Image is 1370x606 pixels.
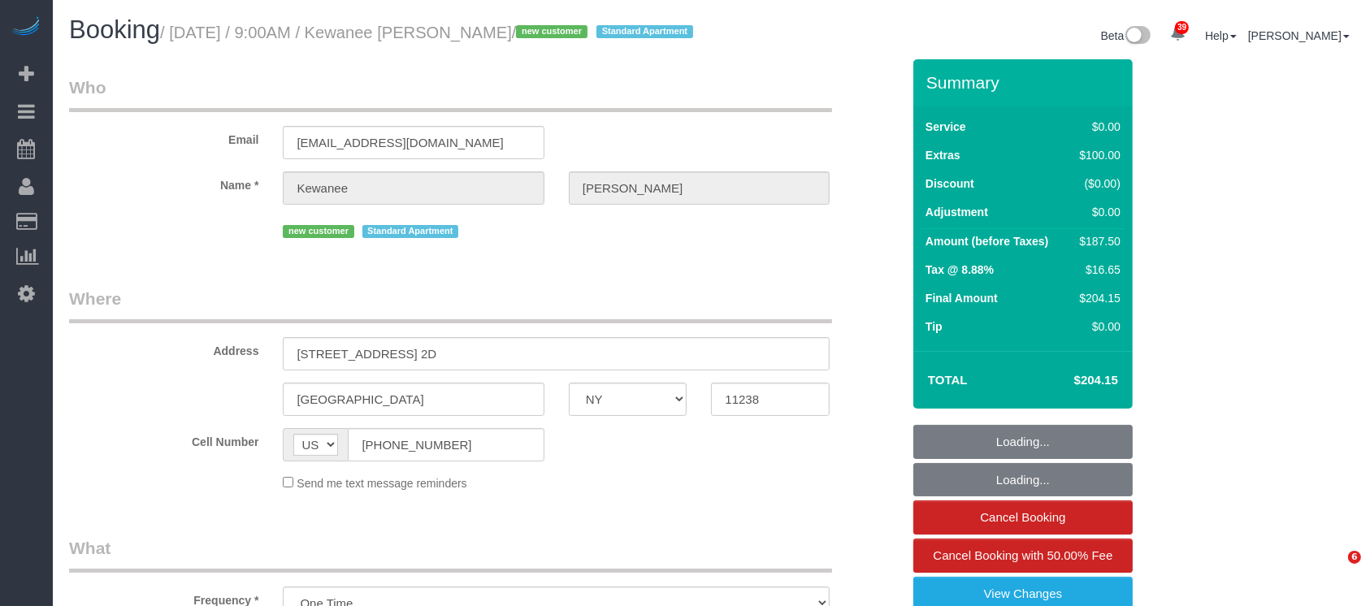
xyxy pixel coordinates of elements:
[69,76,832,112] legend: Who
[1315,551,1354,590] iframe: Intercom live chat
[926,318,943,335] label: Tip
[1073,262,1121,278] div: $16.65
[1073,119,1121,135] div: $0.00
[69,536,832,573] legend: What
[1073,204,1121,220] div: $0.00
[926,290,998,306] label: Final Amount
[926,175,974,192] label: Discount
[913,500,1133,535] a: Cancel Booking
[913,539,1133,573] a: Cancel Booking with 50.00% Fee
[69,287,832,323] legend: Where
[297,477,466,490] span: Send me text message reminders
[283,383,544,416] input: City
[10,16,42,39] img: Automaid Logo
[926,147,960,163] label: Extras
[1073,290,1121,306] div: $204.15
[1025,374,1118,387] h4: $204.15
[160,24,698,41] small: / [DATE] / 9:00AM / Kewanee [PERSON_NAME]
[283,171,544,205] input: First Name
[1248,29,1350,42] a: [PERSON_NAME]
[1205,29,1237,42] a: Help
[69,15,160,44] span: Booking
[1073,318,1121,335] div: $0.00
[283,225,353,238] span: new customer
[711,383,830,416] input: Zip Code
[569,171,830,205] input: Last Name
[596,25,693,38] span: Standard Apartment
[1175,21,1189,34] span: 39
[1162,16,1194,52] a: 39
[934,548,1113,562] span: Cancel Booking with 50.00% Fee
[57,337,271,359] label: Address
[926,73,1125,92] h3: Summary
[1073,147,1121,163] div: $100.00
[1124,26,1151,47] img: New interface
[283,126,544,159] input: Email
[348,428,544,461] input: Cell Number
[362,225,459,238] span: Standard Apartment
[1073,233,1121,249] div: $187.50
[57,126,271,148] label: Email
[57,428,271,450] label: Cell Number
[926,262,994,278] label: Tax @ 8.88%
[928,373,968,387] strong: Total
[926,119,966,135] label: Service
[1073,175,1121,192] div: ($0.00)
[926,233,1048,249] label: Amount (before Taxes)
[512,24,698,41] span: /
[57,171,271,193] label: Name *
[1101,29,1151,42] a: Beta
[516,25,587,38] span: new customer
[926,204,988,220] label: Adjustment
[1348,551,1361,564] span: 6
